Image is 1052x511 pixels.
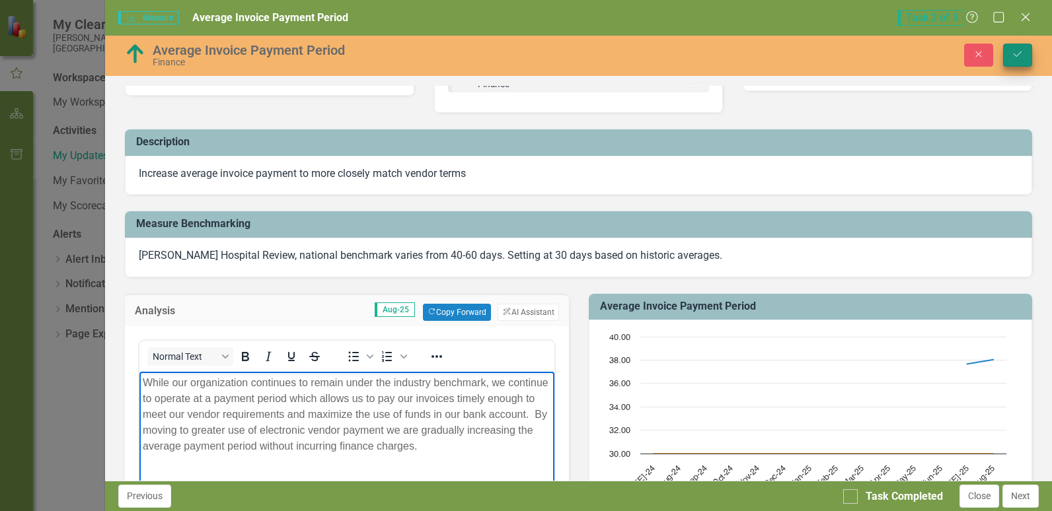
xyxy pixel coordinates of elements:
text: Apr-25 [868,464,891,488]
button: Previous [118,485,171,508]
button: Bold [234,347,256,366]
div: Numbered list [376,347,409,366]
button: Italic [257,347,280,366]
button: Close [959,485,999,508]
g: Target, line 2 of 2 with 14 data points. [650,451,996,456]
h3: Analysis [135,305,211,317]
h3: Description [136,136,1026,148]
button: Underline [280,347,303,366]
text: Feb-25 [815,464,839,489]
span: Measure [118,11,178,24]
button: Block Normal Text [147,347,233,366]
div: Task Completed [866,489,943,504]
div: Finance [153,57,631,67]
button: Reveal or hide additional toolbar items [426,347,448,366]
text: 36.00 [609,380,630,388]
text: Oct-24 [711,464,735,488]
text: Sep-24 [683,464,708,489]
span: Normal Text [153,351,217,362]
text: 40.00 [609,333,630,342]
button: Copy Forward [423,304,491,321]
text: Nov-24 [736,464,761,489]
div: Average Invoice Payment Period [153,43,631,57]
h3: Average Invoice Payment Period [600,300,1026,312]
text: 32.00 [609,426,630,435]
span: Aug-25 [375,302,415,317]
span: [PERSON_NAME] Hospital Review, national benchmark varies from 40-60 days. Setting at 30 days base... [139,249,722,261]
button: AI Assistant [498,304,558,321]
h3: Measure Benchmarking [136,218,1026,230]
span: Task 2 of 3 [898,10,964,26]
button: Next [1002,485,1039,508]
text: Mar-25 [841,464,865,489]
text: Aug-25 [971,464,996,489]
text: 34.00 [609,403,630,412]
button: Strikethrough [303,347,326,366]
div: Bullet list [342,347,375,366]
text: May-25 [892,464,918,490]
text: Dec-24 [763,464,787,489]
text: Jun-25 [920,464,944,488]
text: 30.00 [609,450,630,459]
text: 38.00 [609,357,630,365]
p: Increase average invoice payment to more closely match vendor terms [139,166,1018,182]
text: Aug-24 [657,464,683,489]
text: Jan-25 [790,464,813,488]
span: Average Invoice Payment Period [192,11,348,24]
img: Above Target [125,44,146,65]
